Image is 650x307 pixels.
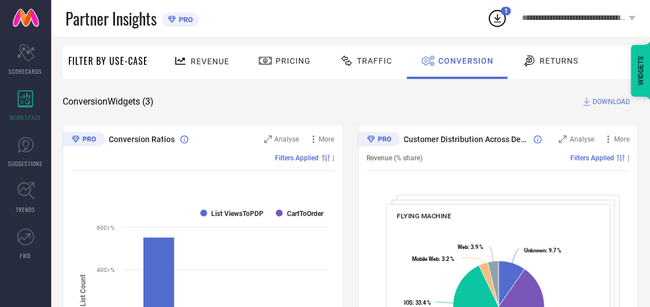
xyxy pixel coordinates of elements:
tspan: IOS [404,300,413,306]
div: Open download list [487,8,508,28]
span: Revenue [191,57,229,66]
span: Revenue (% share) [367,154,423,162]
text: CartToOrder [287,210,324,218]
tspan: List Count [79,275,87,306]
svg: Zoom [559,135,567,143]
span: Pricing [275,56,311,65]
span: Conversion [438,56,493,65]
span: FLYING MACHINE [397,212,451,220]
span: Filters Applied [570,154,614,162]
div: Premium [358,132,400,149]
span: PRO [176,15,193,24]
text: : 3.9 % [458,244,483,251]
text: : 33.4 % [404,300,431,306]
div: Premium [63,132,105,149]
text: : 9.7 % [524,247,561,254]
span: More [614,135,630,143]
span: Partner Insights [65,7,157,30]
tspan: Unknown [524,247,546,254]
text: List ViewsToPDP [211,210,264,218]
span: DOWNLOAD [593,96,630,107]
span: Returns [540,56,578,65]
span: Analyse [275,135,299,143]
svg: Zoom [264,135,272,143]
span: | [628,154,630,162]
span: SCORECARDS [9,67,43,76]
span: 1 [504,7,508,15]
span: Customer Distribution Across Device/OS [404,135,529,144]
span: Conversion Ratios [109,135,175,144]
text: 40Cr % [97,267,114,273]
tspan: Mobile Web [412,256,439,262]
text: : 3.2 % [412,256,454,262]
span: Filters Applied [275,154,319,162]
span: SUGGESTIONS [9,159,43,168]
span: FWD [20,251,31,260]
text: 60Cr % [97,225,114,231]
span: Conversion Widgets ( 3 ) [63,96,154,107]
span: WORKSPACE [10,113,42,122]
span: | [333,154,335,162]
tspan: Web [458,244,468,251]
span: TRENDS [16,205,35,214]
span: Analyse [570,135,594,143]
span: Traffic [357,56,392,65]
span: Filter By Use-Case [68,54,148,68]
span: More [319,135,335,143]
